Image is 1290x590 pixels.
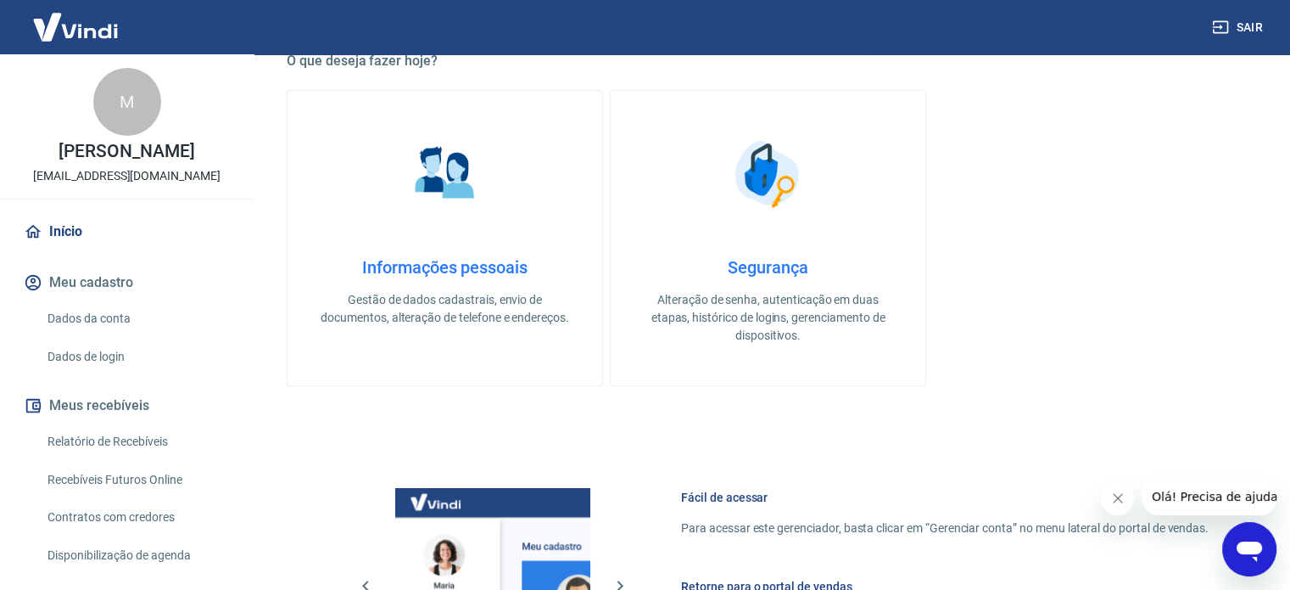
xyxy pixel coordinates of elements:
[20,264,233,301] button: Meu cadastro
[1209,12,1270,43] button: Sair
[41,340,233,374] a: Dados de login
[1142,478,1276,515] iframe: Mensagem da empresa
[1101,481,1135,515] iframe: Fechar mensagem
[59,143,194,160] p: [PERSON_NAME]
[10,12,142,25] span: Olá! Precisa de ajuda?
[287,90,603,386] a: Informações pessoaisInformações pessoaisGestão de dados cadastrais, envio de documentos, alteraçã...
[41,538,233,573] a: Disponibilização de agenda
[403,132,488,216] img: Informações pessoais
[726,132,811,216] img: Segurança
[41,500,233,535] a: Contratos com credores
[41,463,233,497] a: Recebíveis Futuros Online
[20,387,233,424] button: Meus recebíveis
[41,424,233,459] a: Relatório de Recebíveis
[638,291,898,345] p: Alteração de senha, autenticação em duas etapas, histórico de logins, gerenciamento de dispositivos.
[681,520,1209,537] p: Para acessar este gerenciador, basta clicar em “Gerenciar conta” no menu lateral do portal de ven...
[638,257,898,278] h4: Segurança
[33,167,221,185] p: [EMAIL_ADDRESS][DOMAIN_NAME]
[20,1,131,53] img: Vindi
[287,53,1249,70] h5: O que deseja fazer hoje?
[20,213,233,250] a: Início
[681,489,1209,506] h6: Fácil de acessar
[315,291,575,327] p: Gestão de dados cadastrais, envio de documentos, alteração de telefone e endereços.
[610,90,926,386] a: SegurançaSegurançaAlteração de senha, autenticação em duas etapas, histórico de logins, gerenciam...
[315,257,575,278] h4: Informações pessoais
[41,301,233,336] a: Dados da conta
[1222,522,1276,576] iframe: Botão para abrir a janela de mensagens
[93,68,161,136] div: M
